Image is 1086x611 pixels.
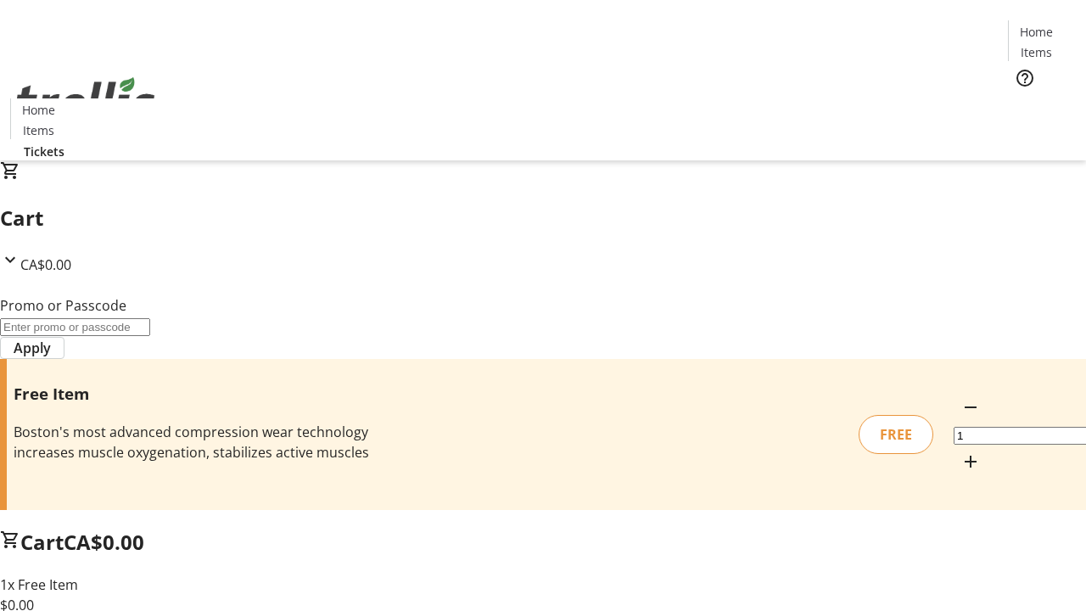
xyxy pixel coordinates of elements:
[24,143,64,160] span: Tickets
[1020,23,1053,41] span: Home
[14,338,51,358] span: Apply
[1022,98,1062,116] span: Tickets
[859,415,933,454] div: FREE
[1008,98,1076,116] a: Tickets
[10,143,78,160] a: Tickets
[1008,61,1042,95] button: Help
[14,382,384,406] h3: Free Item
[1009,43,1063,61] a: Items
[14,422,384,462] div: Boston's most advanced compression wear technology increases muscle oxygenation, stabilizes activ...
[64,528,144,556] span: CA$0.00
[954,445,988,479] button: Increment by one
[10,59,161,143] img: Orient E2E Organization X98CQlsnYv's Logo
[1021,43,1052,61] span: Items
[1009,23,1063,41] a: Home
[20,255,71,274] span: CA$0.00
[23,121,54,139] span: Items
[954,390,988,424] button: Decrement by one
[11,101,65,119] a: Home
[11,121,65,139] a: Items
[22,101,55,119] span: Home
